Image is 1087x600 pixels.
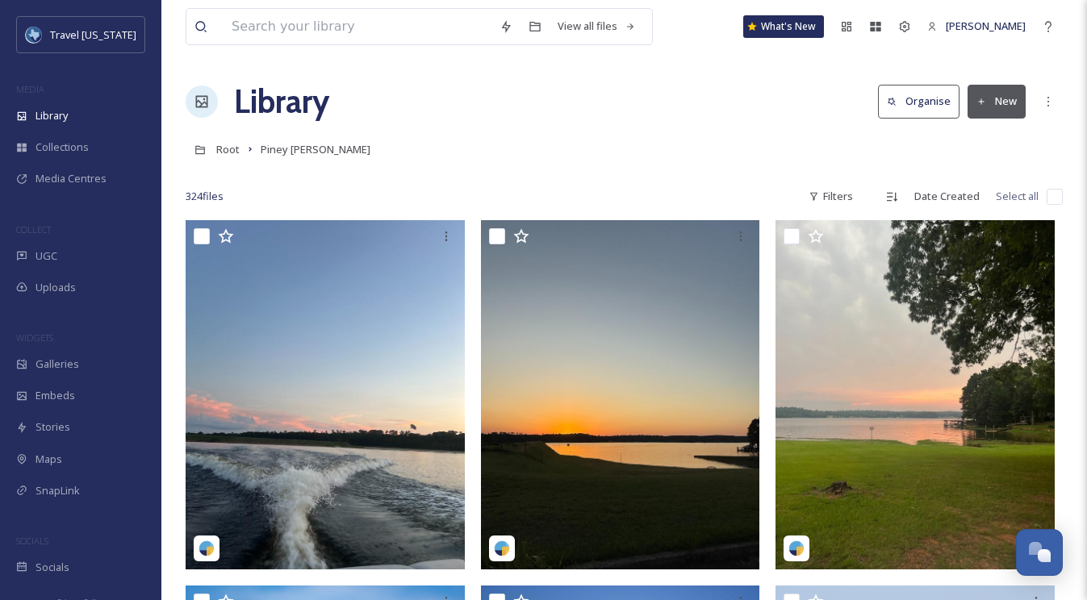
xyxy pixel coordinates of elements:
[261,142,370,156] span: Piney [PERSON_NAME]
[36,560,69,575] span: Socials
[199,540,215,556] img: snapsea-logo.png
[36,171,107,186] span: Media Centres
[494,540,510,556] img: snapsea-logo.png
[776,220,1055,569] img: visitnac_07292025_1afcef67-e70d-fff5-0159-d50265140d6b.jpg
[878,85,968,118] a: Organise
[36,388,75,403] span: Embeds
[996,189,1039,204] span: Select all
[743,15,824,38] a: What's New
[968,85,1026,118] button: New
[16,535,48,547] span: SOCIALS
[946,19,1026,33] span: [PERSON_NAME]
[186,220,465,569] img: visitnac_07292025_1afcef67-e70d-fff5-0159-d50265140d6b.jpg
[919,10,1034,42] a: [PERSON_NAME]
[906,181,988,212] div: Date Created
[36,356,79,372] span: Galleries
[878,85,959,118] button: Organise
[16,83,44,95] span: MEDIA
[16,223,51,235] span: COLLECT
[1016,529,1063,576] button: Open Chat
[16,331,53,344] span: WIDGETS
[36,483,80,498] span: SnapLink
[50,27,136,42] span: Travel [US_STATE]
[224,9,491,44] input: Search your library
[36,140,89,155] span: Collections
[234,77,329,126] a: Library
[216,142,240,156] span: Root
[36,419,70,435] span: Stories
[26,27,42,43] img: images%20%281%29.jpeg
[550,10,644,42] a: View all files
[216,140,240,159] a: Root
[186,189,224,204] span: 324 file s
[36,452,62,467] span: Maps
[36,108,68,123] span: Library
[36,248,57,264] span: UGC
[788,540,805,556] img: snapsea-logo.png
[261,140,370,159] a: Piney [PERSON_NAME]
[801,181,861,212] div: Filters
[36,280,76,295] span: Uploads
[481,220,760,569] img: visitnac_07292025_1afcef67-e70d-fff5-0159-d50265140d6b.jpg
